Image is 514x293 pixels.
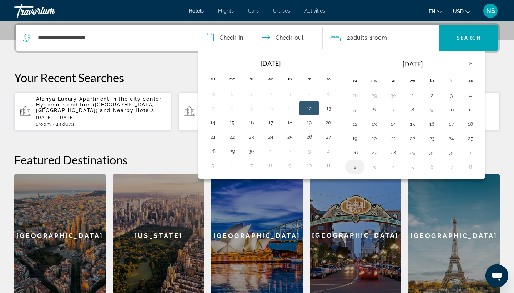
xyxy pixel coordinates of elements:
button: Day 5 [407,162,418,172]
button: Day 15 [407,119,418,129]
button: Day 13 [368,119,380,129]
button: Day 7 [207,103,218,113]
button: Day 3 [303,146,315,156]
button: Day 5 [303,89,315,99]
button: Day 9 [426,105,438,115]
button: Day 13 [323,103,334,113]
th: [DATE] [222,55,319,71]
button: Travelers: 2 adults, 0 children [323,25,440,51]
span: Search [457,35,481,41]
button: Next month [461,55,480,72]
a: Hotels [189,8,204,14]
button: Change currency [453,6,470,16]
button: Day 5 [349,105,361,115]
button: Day 18 [465,119,476,129]
h2: Featured Destinations [14,153,500,167]
button: Day 20 [368,133,380,143]
button: Day 7 [388,105,399,115]
button: Day 8 [226,103,238,113]
p: Your Recent Searches [14,70,500,85]
button: Day 4 [465,90,476,100]
button: Day 4 [284,89,296,99]
button: Day 15 [226,118,238,128]
button: Day 5 [207,160,218,170]
span: 1 [36,122,51,127]
button: Day 11 [465,105,476,115]
button: Day 19 [349,133,361,143]
button: Day 23 [246,132,257,142]
button: Day 22 [407,133,418,143]
button: Day 20 [323,118,334,128]
span: , 1 [367,33,387,43]
a: Travorium [14,1,86,20]
button: Day 11 [284,103,296,113]
button: Day 25 [465,133,476,143]
span: Alanya Luxury Apartment in the city center Hygienic Condition ([GEOGRAPHIC_DATA], [GEOGRAPHIC_DATA]) [36,96,162,113]
button: Day 30 [426,148,438,158]
button: Day 8 [465,162,476,172]
button: Day 6 [368,105,380,115]
button: Day 4 [323,146,334,156]
th: [DATE] [364,55,461,73]
button: Day 27 [323,132,334,142]
button: Day 29 [368,90,380,100]
span: USD [453,9,464,14]
button: Day 21 [388,133,399,143]
button: Day 9 [246,103,257,113]
button: Day 24 [265,132,276,142]
button: Day 22 [226,132,238,142]
button: Day 10 [265,103,276,113]
button: Day 2 [246,89,257,99]
button: Day 29 [407,148,418,158]
span: Adults [59,122,75,127]
button: Day 7 [246,160,257,170]
span: en [429,9,435,14]
button: Day 1 [226,89,238,99]
button: Day 27 [368,148,380,158]
button: Day 1 [465,148,476,158]
span: 2 [347,33,367,43]
p: [DATE] - [DATE] [36,115,166,120]
button: Day 4 [388,162,399,172]
iframe: Button to launch messaging window [485,264,508,287]
button: Check in and out dates [198,25,323,51]
button: Day 24 [445,133,457,143]
button: Day 26 [349,148,361,158]
button: Day 1 [265,146,276,156]
button: Change language [429,6,442,16]
button: Day 3 [445,90,457,100]
button: Day 26 [303,132,315,142]
button: Day 3 [368,162,380,172]
button: Day 19 [303,118,315,128]
button: User Menu [481,3,500,18]
button: Day 2 [426,90,438,100]
button: Day 10 [445,105,457,115]
button: Day 8 [265,160,276,170]
button: Day 18 [284,118,296,128]
button: Day 2 [349,162,361,172]
button: Day 31 [445,148,457,158]
button: Day 23 [426,133,438,143]
button: Day 6 [323,89,334,99]
button: Day 10 [303,160,315,170]
button: Alanya Luxury Apartment in the city center Hygienic Condition ([GEOGRAPHIC_DATA], [GEOGRAPHIC_DAT... [14,92,171,131]
button: Day 14 [207,118,218,128]
span: 4 [56,122,75,127]
button: Day 28 [207,146,218,156]
a: Activities [304,8,325,14]
button: Day 2 [284,146,296,156]
a: Cruises [273,8,290,14]
span: Room [372,34,387,41]
button: Day 17 [265,118,276,128]
button: Day 12 [349,119,361,129]
span: Room [39,122,51,127]
button: Search [439,25,498,51]
a: Flights [218,8,234,14]
span: and Nearby Hotels [100,108,155,113]
button: Day 3 [265,89,276,99]
button: Day 28 [349,90,361,100]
